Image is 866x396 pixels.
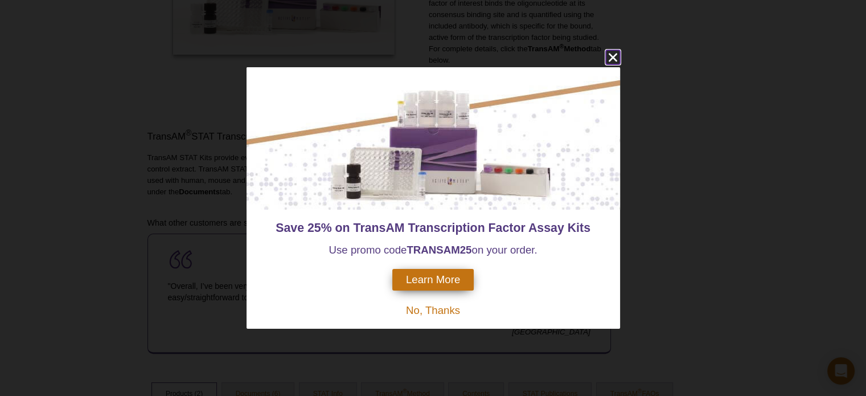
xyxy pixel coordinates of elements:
[276,221,590,235] span: Save 25% on TransAM Transcription Factor Assay Kits
[407,244,459,256] strong: TRANSAM
[460,244,472,256] strong: 25
[329,244,537,256] span: Use promo code on your order.
[406,273,460,286] span: Learn More
[606,50,620,64] button: close
[406,304,460,316] span: No, Thanks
